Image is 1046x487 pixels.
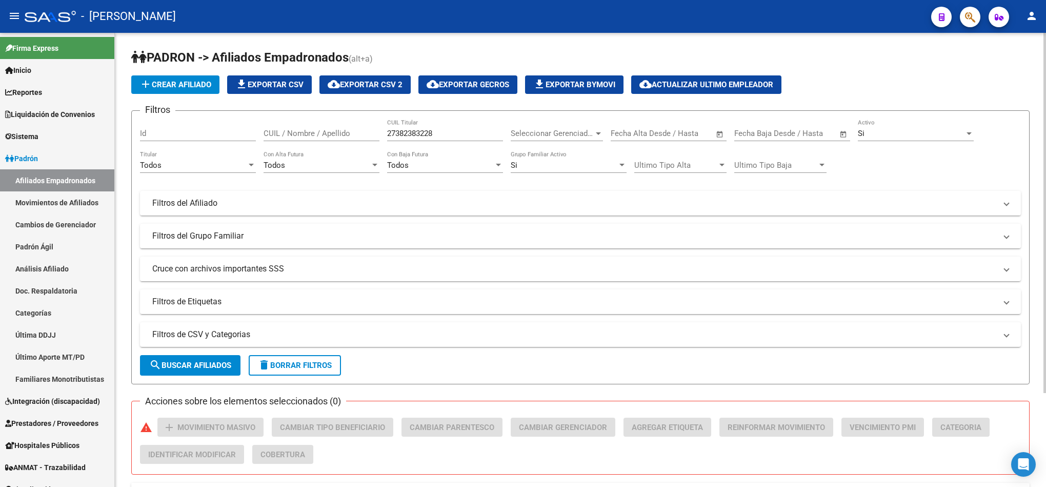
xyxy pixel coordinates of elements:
span: Si [511,161,517,170]
span: Cambiar Tipo Beneficiario [280,423,385,432]
button: Cambiar Parentesco [401,418,502,437]
span: Borrar Filtros [258,361,332,370]
span: Liquidación de Convenios [5,109,95,120]
span: Seleccionar Gerenciador [511,129,594,138]
button: Movimiento Masivo [157,418,264,437]
span: Cambiar Parentesco [410,423,494,432]
span: Actualizar ultimo Empleador [639,80,773,89]
button: Exportar CSV 2 [319,75,411,94]
span: (alt+a) [349,54,373,64]
button: Exportar CSV [227,75,312,94]
mat-panel-title: Filtros de Etiquetas [152,296,996,307]
span: Todos [140,161,162,170]
button: Open calendar [838,128,850,140]
button: Agregar Etiqueta [623,418,711,437]
mat-expansion-panel-header: Cruce con archivos importantes SSS [140,257,1021,281]
mat-icon: person [1025,10,1038,22]
mat-expansion-panel-header: Filtros de Etiquetas [140,289,1021,314]
mat-icon: add [139,78,152,90]
input: Fecha fin [661,129,711,138]
mat-icon: menu [8,10,21,22]
button: Open calendar [714,128,726,140]
input: Fecha inicio [611,129,652,138]
button: Cambiar Tipo Beneficiario [272,418,393,437]
button: Actualizar ultimo Empleador [631,75,781,94]
span: Inicio [5,65,31,76]
mat-panel-title: Filtros del Afiliado [152,198,996,209]
mat-expansion-panel-header: Filtros de CSV y Categorias [140,322,1021,347]
span: Movimiento Masivo [177,423,255,432]
mat-icon: add [163,421,175,434]
mat-icon: cloud_download [427,78,439,90]
button: Vencimiento PMI [841,418,924,437]
span: Sistema [5,131,38,142]
button: Exportar GECROS [418,75,517,94]
button: Exportar Bymovi [525,75,623,94]
mat-expansion-panel-header: Filtros del Afiliado [140,191,1021,216]
button: Reinformar Movimiento [719,418,833,437]
div: Open Intercom Messenger [1011,452,1036,477]
button: Categoria [932,418,990,437]
mat-icon: search [149,359,162,371]
span: - [PERSON_NAME] [81,5,176,28]
span: Exportar GECROS [427,80,509,89]
mat-expansion-panel-header: Filtros del Grupo Familiar [140,224,1021,248]
span: Exportar CSV 2 [328,80,403,89]
span: Vencimiento PMI [850,423,916,432]
span: Prestadores / Proveedores [5,418,98,429]
span: Buscar Afiliados [149,361,231,370]
span: Padrón [5,153,38,164]
button: Crear Afiliado [131,75,219,94]
mat-icon: delete [258,359,270,371]
button: Cambiar Gerenciador [511,418,615,437]
span: Reportes [5,87,42,98]
mat-icon: file_download [533,78,546,90]
mat-panel-title: Filtros del Grupo Familiar [152,230,996,242]
button: Cobertura [252,445,313,464]
span: Firma Express [5,43,58,54]
mat-icon: cloud_download [639,78,652,90]
button: Identificar Modificar [140,445,244,464]
span: Identificar Modificar [148,450,236,459]
span: Crear Afiliado [139,80,211,89]
mat-icon: file_download [235,78,248,90]
span: Exportar Bymovi [533,80,615,89]
span: Cobertura [260,450,305,459]
span: Hospitales Públicos [5,440,79,451]
h3: Acciones sobre los elementos seleccionados (0) [140,394,346,408]
span: Todos [264,161,285,170]
h3: Filtros [140,103,175,117]
button: Borrar Filtros [249,355,341,376]
span: Cambiar Gerenciador [519,423,607,432]
span: Agregar Etiqueta [632,423,703,432]
span: Exportar CSV [235,80,304,89]
span: Integración (discapacidad) [5,396,100,407]
span: Reinformar Movimiento [728,423,825,432]
span: ANMAT - Trazabilidad [5,462,86,473]
span: Ultimo Tipo Baja [734,161,817,170]
input: Fecha fin [785,129,835,138]
input: Fecha inicio [734,129,776,138]
span: Ultimo Tipo Alta [634,161,717,170]
span: Todos [387,161,409,170]
mat-icon: warning [140,421,152,434]
mat-panel-title: Cruce con archivos importantes SSS [152,263,996,275]
button: Buscar Afiliados [140,355,240,376]
span: Categoria [940,423,981,432]
mat-panel-title: Filtros de CSV y Categorias [152,329,996,340]
mat-icon: cloud_download [328,78,340,90]
span: PADRON -> Afiliados Empadronados [131,50,349,65]
span: Si [858,129,864,138]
